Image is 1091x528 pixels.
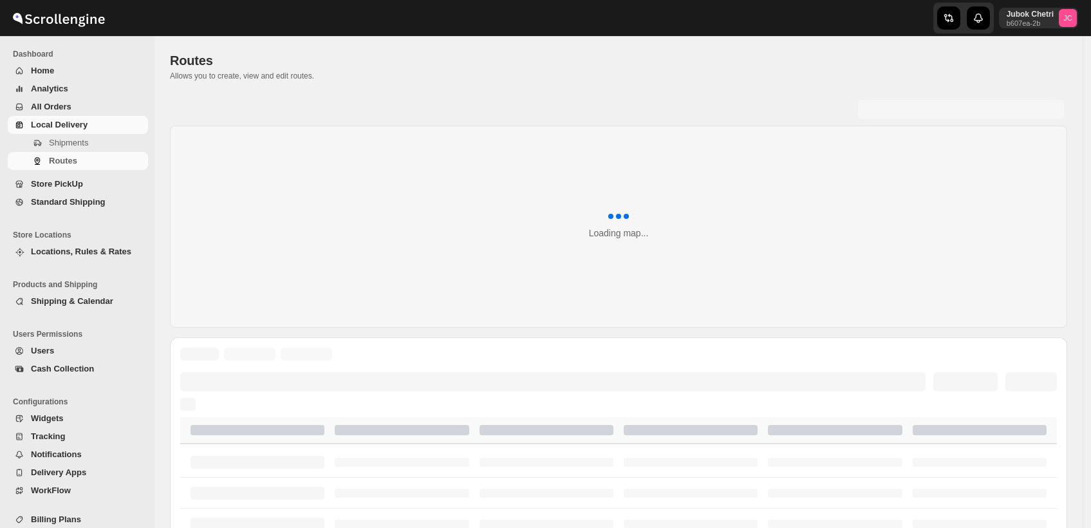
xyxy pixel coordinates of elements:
span: Users [31,346,54,355]
button: Users [8,342,148,360]
img: ScrollEngine [10,2,107,34]
span: Configurations [13,397,148,407]
button: Analytics [8,80,148,98]
span: Locations, Rules & Rates [31,247,131,256]
p: Jubok Chetri [1007,9,1054,19]
span: Notifications [31,449,82,459]
button: Cash Collection [8,360,148,378]
button: Home [8,62,148,80]
button: All Orders [8,98,148,116]
span: Shipping & Calendar [31,296,113,306]
p: b607ea-2b [1007,19,1054,27]
span: Local Delivery [31,120,88,129]
button: Notifications [8,446,148,464]
span: All Orders [31,102,71,111]
p: Allows you to create, view and edit routes. [170,71,1067,81]
button: WorkFlow [8,482,148,500]
span: Widgets [31,413,63,423]
span: Store PickUp [31,179,83,189]
button: Shipping & Calendar [8,292,148,310]
div: Loading map... [589,227,649,240]
span: Standard Shipping [31,197,106,207]
span: Cash Collection [31,364,94,373]
span: Shipments [49,138,88,147]
text: JC [1063,14,1072,22]
span: Tracking [31,431,65,441]
span: Users Permissions [13,329,148,339]
span: Dashboard [13,49,148,59]
span: Delivery Apps [31,467,86,477]
span: WorkFlow [31,486,71,495]
span: Routes [170,53,213,68]
button: Locations, Rules & Rates [8,243,148,261]
button: Shipments [8,134,148,152]
span: Billing Plans [31,514,81,524]
span: Jubok Chetri [1059,9,1077,27]
button: Delivery Apps [8,464,148,482]
button: Tracking [8,428,148,446]
span: Home [31,66,54,75]
span: Products and Shipping [13,279,148,290]
button: Widgets [8,410,148,428]
button: Routes [8,152,148,170]
span: Store Locations [13,230,148,240]
button: User menu [999,8,1078,28]
span: Analytics [31,84,68,93]
span: Routes [49,156,77,165]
